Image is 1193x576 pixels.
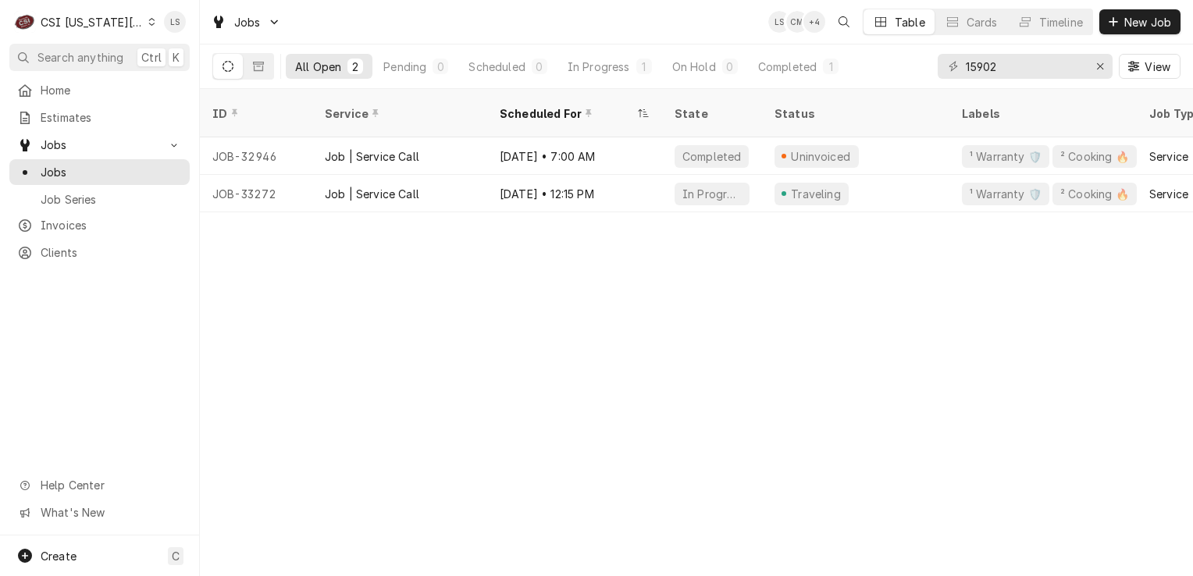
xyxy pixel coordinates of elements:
span: What's New [41,504,180,521]
div: On Hold [672,59,716,75]
div: Lindsay Stover's Avatar [164,11,186,33]
div: Table [895,14,925,30]
div: Service [1149,148,1188,165]
button: View [1119,54,1181,79]
button: Search anythingCtrlK [9,44,190,71]
a: Go to Help Center [9,472,190,498]
span: Create [41,549,77,563]
div: LS [164,11,186,33]
div: ¹ Warranty 🛡️ [968,186,1043,202]
div: Uninvoiced [789,148,853,165]
div: + 4 [803,11,825,33]
div: 1 [826,59,835,75]
div: JOB-33272 [200,175,312,212]
div: Status [775,105,934,122]
div: LS [768,11,790,33]
div: Service [325,105,472,122]
a: Go to Jobs [9,132,190,158]
div: CM [786,11,808,33]
span: Clients [41,244,182,261]
span: C [172,548,180,564]
div: 1 [639,59,649,75]
div: CSI Kansas City's Avatar [14,11,36,33]
div: Chancellor Morris's Avatar [786,11,808,33]
div: Scheduled [468,59,525,75]
div: Labels [962,105,1124,122]
button: New Job [1099,9,1181,34]
a: Home [9,77,190,103]
span: New Job [1121,14,1174,30]
a: Invoices [9,212,190,238]
div: ID [212,105,297,122]
div: Lindsay Stover's Avatar [768,11,790,33]
span: Invoices [41,217,182,233]
a: Go to Jobs [205,9,287,35]
span: Jobs [41,137,158,153]
div: Job | Service Call [325,186,419,202]
div: [DATE] • 12:15 PM [487,175,662,212]
div: 0 [725,59,735,75]
span: Search anything [37,49,123,66]
div: ¹ Warranty 🛡️ [968,148,1043,165]
span: Estimates [41,109,182,126]
a: Job Series [9,187,190,212]
span: View [1141,59,1173,75]
span: Job Series [41,191,182,208]
div: Cards [967,14,998,30]
div: C [14,11,36,33]
div: Job | Service Call [325,148,419,165]
div: Completed [681,148,743,165]
div: State [675,105,750,122]
div: All Open [295,59,341,75]
input: Keyword search [966,54,1083,79]
span: Help Center [41,477,180,493]
div: 2 [351,59,360,75]
div: ² Cooking 🔥 [1059,186,1131,202]
div: Service [1149,186,1188,202]
div: In Progress [568,59,630,75]
div: Traveling [789,186,843,202]
div: Pending [383,59,426,75]
div: [DATE] • 7:00 AM [487,137,662,175]
span: Jobs [41,164,182,180]
a: Jobs [9,159,190,185]
div: CSI [US_STATE][GEOGRAPHIC_DATA] [41,14,144,30]
span: Ctrl [141,49,162,66]
span: K [173,49,180,66]
div: Completed [758,59,817,75]
div: In Progress [681,186,743,202]
div: Timeline [1039,14,1083,30]
button: Open search [832,9,856,34]
div: 0 [436,59,445,75]
a: Go to What's New [9,500,190,525]
span: Jobs [234,14,261,30]
a: Estimates [9,105,190,130]
span: Home [41,82,182,98]
div: ² Cooking 🔥 [1059,148,1131,165]
div: JOB-32946 [200,137,312,175]
div: 0 [535,59,544,75]
a: Clients [9,240,190,265]
button: Erase input [1088,54,1113,79]
div: Scheduled For [500,105,634,122]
